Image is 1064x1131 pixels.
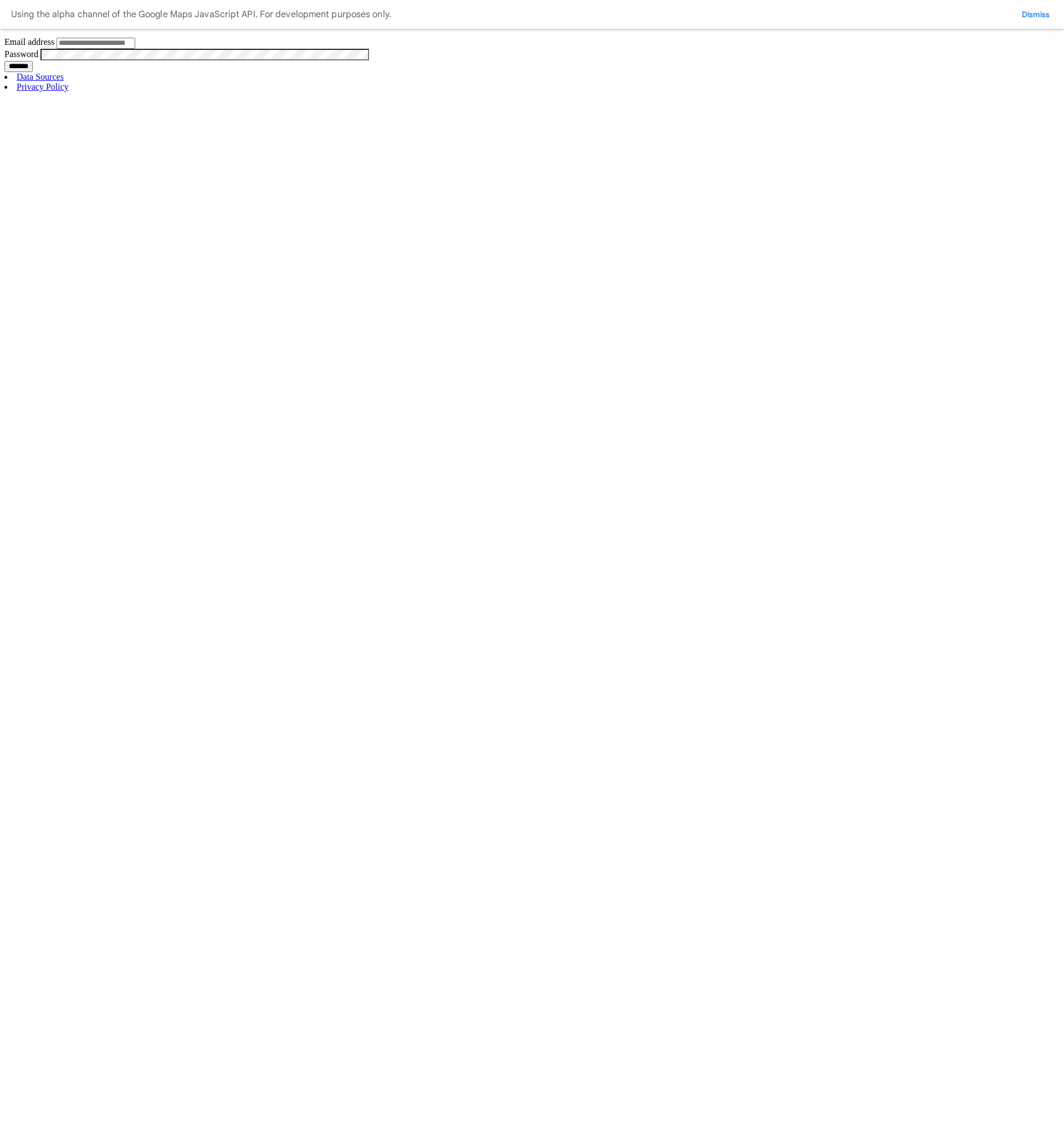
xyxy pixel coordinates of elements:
label: Email address [4,37,54,47]
label: Password [4,49,38,59]
button: Dismiss [1019,9,1053,20]
a: Privacy Policy [17,82,69,91]
div: Using the alpha channel of the Google Maps JavaScript API. For development purposes only. [11,7,391,22]
a: Data Sources [17,72,64,81]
